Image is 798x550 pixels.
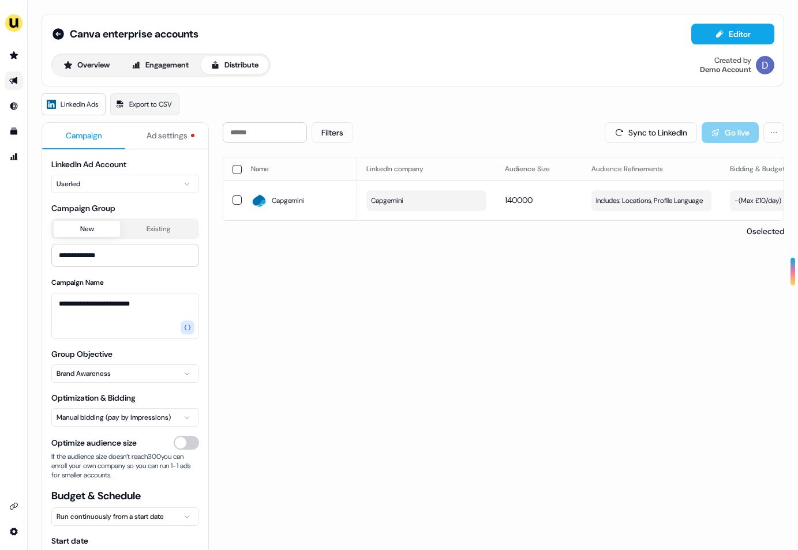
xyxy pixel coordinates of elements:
[5,122,23,141] a: Go to templates
[735,195,781,206] div: - ( Max £10/day )
[147,130,188,141] span: Ad settings
[5,71,23,90] a: Go to outbound experience
[605,122,697,143] button: Sync to LinkedIn
[5,46,23,65] a: Go to prospects
[54,56,119,74] button: Overview
[42,93,106,115] a: LinkedIn Ads
[371,195,403,206] span: Capgemini
[122,56,198,74] button: Engagement
[691,29,774,42] a: Editor
[51,437,137,449] span: Optimize audience size
[591,190,711,211] button: Includes: Locations, Profile Language
[51,452,199,480] span: If the audience size doesn’t reach 300 you can enroll your own company so you can run 1-1 ads for...
[756,56,774,74] img: Demo
[201,56,268,74] button: Distribute
[596,195,703,206] span: Includes: Locations, Profile Language
[505,195,533,205] span: 140000
[582,157,721,180] th: Audience Refinements
[312,122,353,143] button: Filters
[51,202,199,214] span: Campaign Group
[51,536,88,546] label: Start date
[129,99,172,110] span: Export to CSV
[714,56,751,65] div: Created by
[51,489,199,503] span: Budget & Schedule
[51,393,136,403] label: Optimization & Bidding
[366,190,486,211] button: Capgemini
[66,130,102,141] span: Campaign
[5,148,23,166] a: Go to attribution
[357,157,496,180] th: LinkedIn company
[51,349,113,359] label: Group Objective
[700,65,751,74] div: Demo Account
[70,27,198,41] span: Canva enterprise accounts
[742,225,784,237] p: 0 selected
[120,221,197,237] button: Existing
[5,522,23,541] a: Go to integrations
[51,278,104,287] label: Campaign Name
[54,221,120,237] button: New
[242,157,357,180] th: Name
[5,497,23,515] a: Go to integrations
[272,195,304,206] span: Capgemini
[5,97,23,115] a: Go to Inbound
[61,99,98,110] span: LinkedIn Ads
[763,122,784,143] button: More actions
[110,93,179,115] a: Export to CSV
[174,436,199,450] button: Optimize audience size
[496,157,582,180] th: Audience Size
[51,159,126,169] label: LinkedIn Ad Account
[691,24,774,44] button: Editor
